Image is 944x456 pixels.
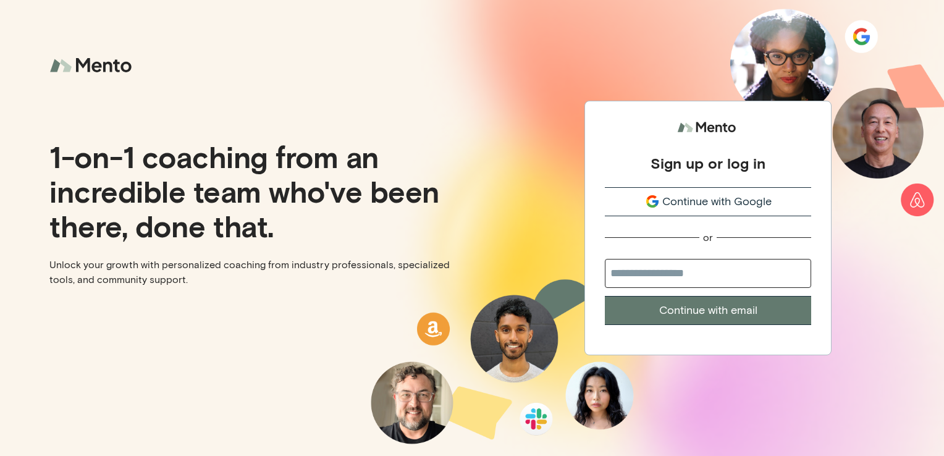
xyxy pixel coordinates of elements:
img: logo.svg [677,116,739,139]
button: Continue with email [605,296,811,325]
p: Unlock your growth with personalized coaching from industry professionals, specialized tools, and... [49,258,462,287]
p: 1-on-1 coaching from an incredible team who've been there, done that. [49,139,462,243]
div: or [703,231,713,244]
span: Continue with Google [662,193,772,210]
img: logo [49,49,136,82]
button: Continue with Google [605,187,811,216]
div: Sign up or log in [651,154,765,172]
